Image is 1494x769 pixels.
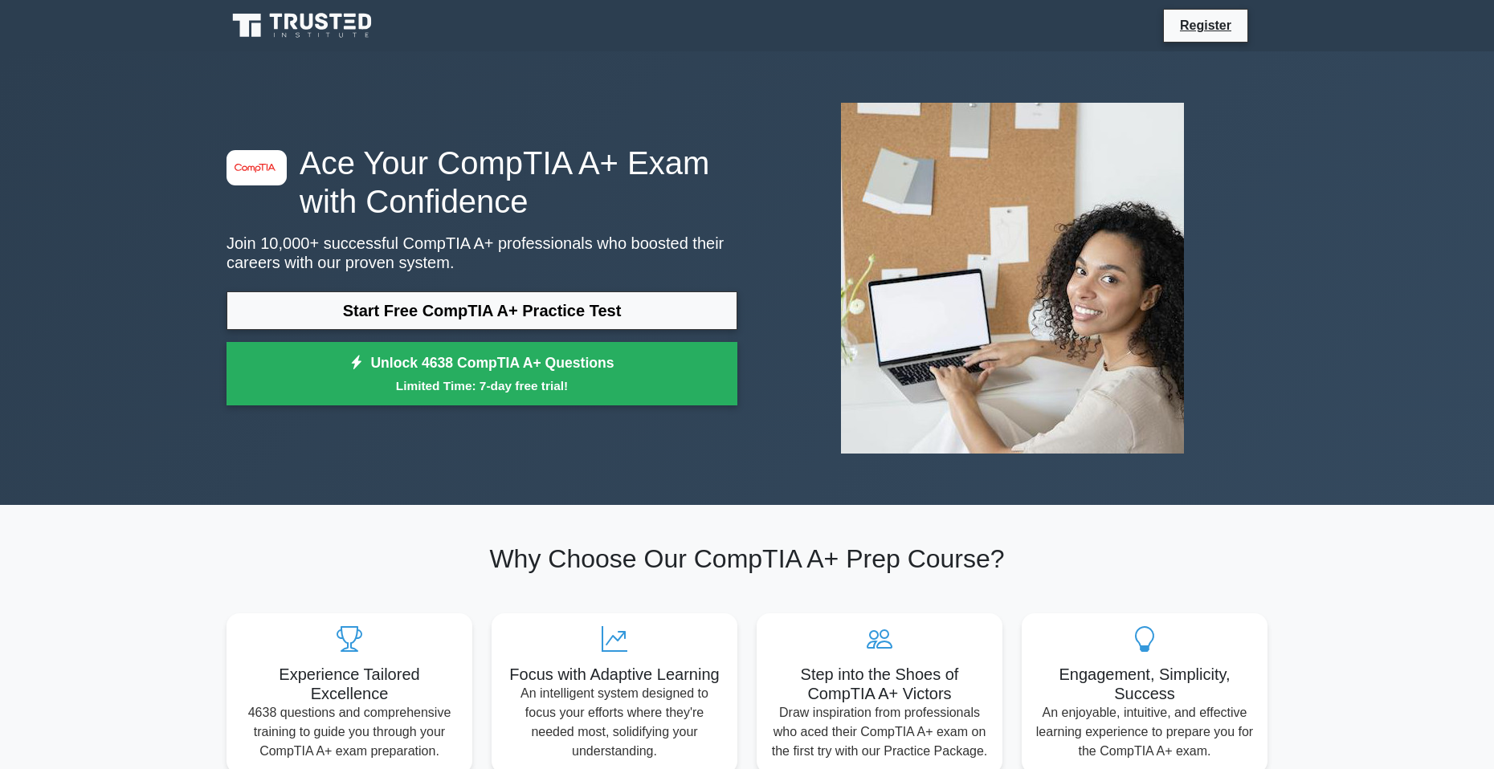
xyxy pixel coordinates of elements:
[227,234,737,272] p: Join 10,000+ successful CompTIA A+ professionals who boosted their careers with our proven system.
[227,291,737,330] a: Start Free CompTIA A+ Practice Test
[239,665,459,703] h5: Experience Tailored Excellence
[769,665,990,703] h5: Step into the Shoes of CompTIA A+ Victors
[504,665,725,684] h5: Focus with Adaptive Learning
[504,684,725,761] p: An intelligent system designed to focus your efforts where they're needed most, solidifying your ...
[1035,703,1255,761] p: An enjoyable, intuitive, and effective learning experience to prepare you for the CompTIA A+ exam.
[227,543,1267,574] h2: Why Choose Our CompTIA A+ Prep Course?
[769,703,990,761] p: Draw inspiration from professionals who aced their CompTIA A+ exam on the first try with our Prac...
[1170,15,1241,35] a: Register
[227,144,737,221] h1: Ace Your CompTIA A+ Exam with Confidence
[247,376,717,395] small: Limited Time: 7-day free trial!
[227,342,737,406] a: Unlock 4638 CompTIA A+ QuestionsLimited Time: 7-day free trial!
[239,703,459,761] p: 4638 questions and comprehensive training to guide you through your CompTIA A+ exam preparation.
[1035,665,1255,703] h5: Engagement, Simplicity, Success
